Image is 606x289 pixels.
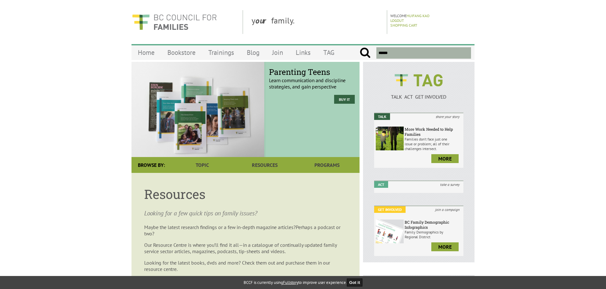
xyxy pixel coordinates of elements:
p: Maybe the latest research findings or a few in-depth magazine articles? [144,224,347,237]
a: TALK ACT GET INVOLVED [374,87,463,100]
strong: our [255,15,271,26]
em: Get Involved [374,206,406,213]
span: Perhaps a podcast or two? [144,224,340,237]
h6: BC Family Demographic Infographics [405,220,462,230]
a: Fullstory [283,280,298,285]
input: Submit [360,47,371,59]
i: share your story [432,113,463,120]
em: Talk [374,113,390,120]
p: Learn communication and discipline strategies, and gain perspective [269,72,355,90]
button: Got it [347,279,363,286]
i: take a survey [436,181,463,188]
a: Home [131,45,161,60]
p: Families don’t face just one issue or problem; all of their challenges intersect. [405,137,462,151]
a: Blog [240,45,266,60]
img: BCCF's TAG Logo [390,68,447,92]
a: Topic [171,157,233,173]
a: Resources [233,157,296,173]
a: HUIFANG KAO [407,13,429,18]
p: Welcome [390,13,473,18]
a: Buy it [334,95,355,104]
img: BC Council for FAMILIES [131,10,217,34]
div: Browse By: [131,157,171,173]
h1: Resources [144,186,347,202]
p: TALK ACT GET INVOLVED [374,94,463,100]
a: more [431,242,459,251]
h6: More Work Needed to Help Families [405,127,462,137]
em: Act [374,181,388,188]
a: Programs [296,157,358,173]
a: Join [266,45,289,60]
a: Links [289,45,317,60]
p: Family Demographics by Regional District [405,230,462,239]
a: Logout [390,18,404,23]
a: more [431,154,459,163]
a: Shopping Cart [390,23,417,28]
i: join a campaign [431,206,463,213]
div: y family. [246,10,387,34]
p: Our Resource Centre is where you’ll find it all—in a catalogue of continually updated family serv... [144,242,347,254]
a: Bookstore [161,45,202,60]
p: Looking for a few quick tips on family issues? [144,209,347,218]
a: TAG [317,45,341,60]
p: Looking for the latest books, dvds and more? Check them out and purchase them in our resource cen... [144,259,347,272]
span: Parenting Teens [269,67,355,77]
a: Trainings [202,45,240,60]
